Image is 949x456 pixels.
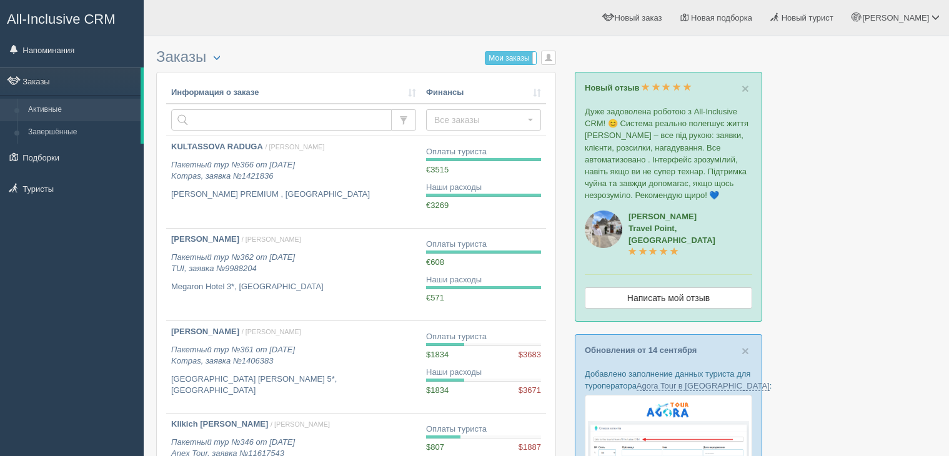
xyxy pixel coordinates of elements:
[629,212,715,257] a: [PERSON_NAME]Travel Point, [GEOGRAPHIC_DATA]
[426,239,541,250] div: Оплаты туриста
[426,367,541,379] div: Наши расходы
[1,1,143,35] a: All-Inclusive CRM
[171,234,239,244] b: [PERSON_NAME]
[519,349,541,361] span: $3683
[166,136,421,228] a: KULTASSOVA RADUGA / [PERSON_NAME] Пакетный тур №366 от [DATE]Kompas, заявка №1421836 [PERSON_NAME...
[426,87,541,99] a: Финансы
[426,182,541,194] div: Наши расходы
[242,235,301,243] span: / [PERSON_NAME]
[585,287,752,309] a: Написать мой отзыв
[166,229,421,320] a: [PERSON_NAME] / [PERSON_NAME] Пакетный тур №362 от [DATE]TUI, заявка №9988204 Megaron Hotel 3*, [...
[7,11,116,27] span: All-Inclusive CRM
[171,189,416,201] p: [PERSON_NAME] PREMIUM , [GEOGRAPHIC_DATA]
[171,109,392,131] input: Поиск по номеру заказа, ФИО или паспорту туриста
[742,81,749,96] span: ×
[171,345,295,366] i: Пакетный тур №361 от [DATE] Kompas, заявка №1406383
[585,368,752,392] p: Добавлено заполнение данных туриста для туроператора :
[742,82,749,95] button: Close
[171,374,416,397] p: [GEOGRAPHIC_DATA] [PERSON_NAME] 5*, [GEOGRAPHIC_DATA]
[862,13,929,22] span: [PERSON_NAME]
[585,83,692,92] a: Новый отзыв
[742,344,749,357] button: Close
[637,381,770,391] a: Agora Tour в [GEOGRAPHIC_DATA]
[166,321,421,413] a: [PERSON_NAME] / [PERSON_NAME] Пакетный тур №361 от [DATE]Kompas, заявка №1406383 [GEOGRAPHIC_DATA...
[585,345,697,355] a: Обновления от 14 сентября
[171,327,239,336] b: [PERSON_NAME]
[426,442,444,452] span: $807
[171,252,295,274] i: Пакетный тур №362 от [DATE] TUI, заявка №9988204
[22,121,141,144] a: Завершённые
[691,13,752,22] span: Новая подборка
[782,13,833,22] span: Новый турист
[265,143,324,151] span: / [PERSON_NAME]
[171,87,416,99] a: Информация о заказе
[171,281,416,293] p: Megaron Hotel 3*, [GEOGRAPHIC_DATA]
[242,328,301,335] span: / [PERSON_NAME]
[519,385,541,397] span: $3671
[485,52,536,64] label: Мои заказы
[426,109,541,131] button: Все заказы
[426,424,541,435] div: Оплаты туриста
[426,146,541,158] div: Оплаты туриста
[426,165,449,174] span: €3515
[426,350,449,359] span: $1834
[171,142,263,151] b: KULTASSOVA RADUGA
[426,331,541,343] div: Оплаты туриста
[426,385,449,395] span: $1834
[156,49,556,66] h3: Заказы
[426,201,449,210] span: €3269
[585,106,752,201] p: Дуже задоволена роботою з All-Inclusive CRM! 😊 Система реально полегшує життя [PERSON_NAME] – все...
[434,114,525,126] span: Все заказы
[22,99,141,121] a: Активные
[426,257,444,267] span: €608
[426,293,444,302] span: €571
[519,442,541,454] span: $1887
[271,420,330,428] span: / [PERSON_NAME]
[171,160,295,181] i: Пакетный тур №366 от [DATE] Kompas, заявка №1421836
[742,344,749,358] span: ×
[171,419,268,429] b: Klikich [PERSON_NAME]
[615,13,662,22] span: Новый заказ
[426,274,541,286] div: Наши расходы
